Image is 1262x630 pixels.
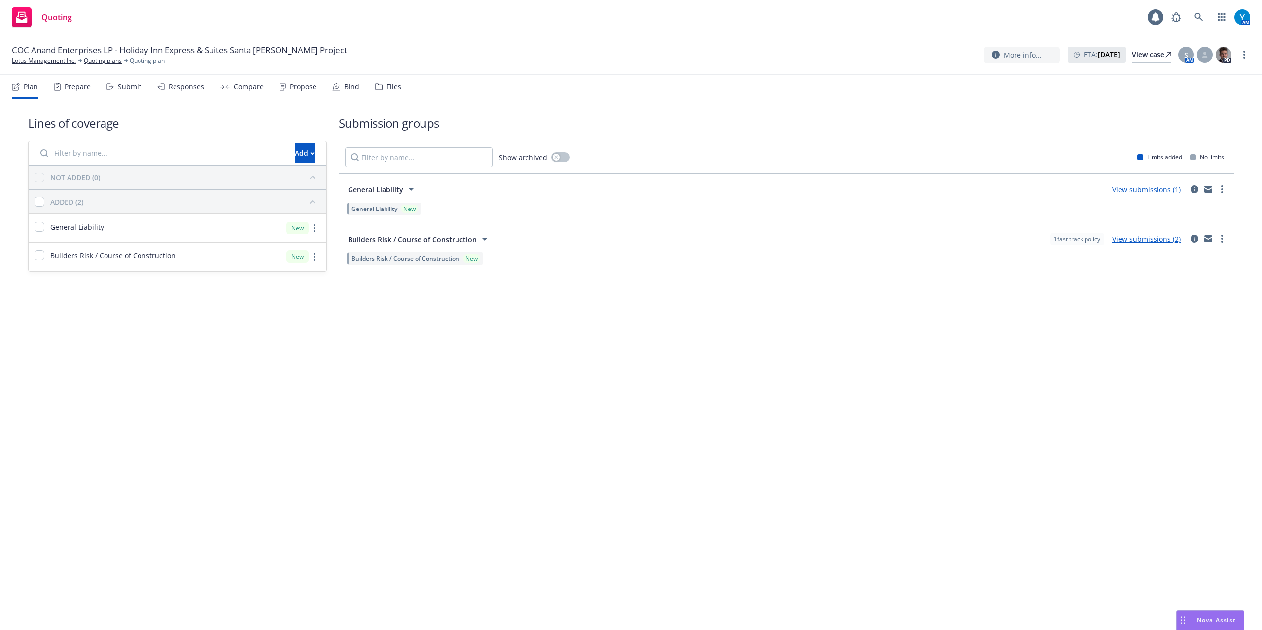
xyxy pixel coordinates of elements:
[401,205,418,213] div: New
[1054,235,1100,244] span: 1 fast track policy
[1098,50,1120,59] strong: [DATE]
[50,197,83,207] div: ADDED (2)
[1189,7,1209,27] a: Search
[1197,616,1236,624] span: Nova Assist
[35,143,289,163] input: Filter by name...
[345,229,493,249] button: Builders Risk / Course of Construction
[50,170,320,185] button: NOT ADDED (0)
[50,250,175,261] span: Builders Risk / Course of Construction
[1216,233,1228,245] a: more
[1238,49,1250,61] a: more
[234,83,264,91] div: Compare
[1176,610,1244,630] button: Nova Assist
[295,143,315,163] button: Add
[339,115,1234,131] h1: Submission groups
[351,205,397,213] span: General Liability
[1112,185,1181,194] a: View submissions (1)
[1190,153,1224,161] div: No limits
[286,250,309,263] div: New
[1177,611,1189,630] div: Drag to move
[344,83,359,91] div: Bind
[8,3,76,31] a: Quoting
[1189,233,1200,245] a: circleInformation
[1084,49,1120,60] span: ETA :
[1004,50,1042,60] span: More info...
[290,83,316,91] div: Propose
[65,83,91,91] div: Prepare
[345,147,493,167] input: Filter by name...
[1189,183,1200,195] a: circleInformation
[50,194,320,210] button: ADDED (2)
[24,83,38,91] div: Plan
[28,115,327,131] h1: Lines of coverage
[50,173,100,183] div: NOT ADDED (0)
[348,184,403,195] span: General Liability
[348,234,477,245] span: Builders Risk / Course of Construction
[84,56,122,65] a: Quoting plans
[1137,153,1182,161] div: Limits added
[1212,7,1231,27] a: Switch app
[41,13,72,21] span: Quoting
[130,56,165,65] span: Quoting plan
[345,179,420,199] button: General Liability
[295,144,315,163] div: Add
[118,83,141,91] div: Submit
[351,254,459,263] span: Builders Risk / Course of Construction
[984,47,1060,63] button: More info...
[309,251,320,263] a: more
[1216,183,1228,195] a: more
[1166,7,1186,27] a: Report a Bug
[1234,9,1250,25] img: photo
[169,83,204,91] div: Responses
[12,56,76,65] a: Lotus Management Inc.
[499,152,547,163] span: Show archived
[1184,50,1188,60] span: S
[1202,183,1214,195] a: mail
[1112,234,1181,244] a: View submissions (2)
[386,83,401,91] div: Files
[1132,47,1171,63] a: View case
[1216,47,1231,63] img: photo
[309,222,320,234] a: more
[50,222,104,232] span: General Liability
[1202,233,1214,245] a: mail
[1132,47,1171,62] div: View case
[12,44,347,56] span: COC Anand Enterprises LP - Holiday Inn Express & Suites Santa [PERSON_NAME] Project
[463,254,480,263] div: New
[286,222,309,234] div: New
